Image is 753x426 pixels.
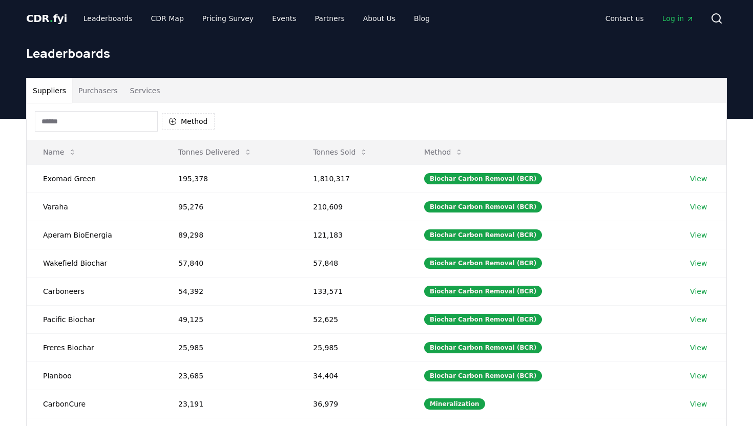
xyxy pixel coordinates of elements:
td: 25,985 [297,333,408,361]
nav: Main [75,9,438,28]
a: View [690,174,707,184]
a: View [690,314,707,325]
button: Purchasers [72,78,124,103]
td: 195,378 [162,164,297,193]
a: View [690,286,707,296]
td: 34,404 [297,361,408,390]
td: 36,979 [297,390,408,418]
button: Suppliers [27,78,72,103]
span: CDR fyi [26,12,67,25]
a: Events [264,9,304,28]
td: 121,183 [297,221,408,249]
td: Exomad Green [27,164,162,193]
td: 52,625 [297,305,408,333]
a: View [690,343,707,353]
div: Biochar Carbon Removal (BCR) [424,201,542,212]
td: 1,810,317 [297,164,408,193]
h1: Leaderboards [26,45,727,61]
td: 54,392 [162,277,297,305]
td: Wakefield Biochar [27,249,162,277]
span: Log in [662,13,694,24]
td: 23,191 [162,390,297,418]
td: 57,840 [162,249,297,277]
button: Tonnes Sold [305,142,376,162]
div: Biochar Carbon Removal (BCR) [424,229,542,241]
button: Services [124,78,166,103]
td: 133,571 [297,277,408,305]
td: CarbonCure [27,390,162,418]
td: Freres Biochar [27,333,162,361]
a: View [690,230,707,240]
a: Log in [654,9,702,28]
div: Biochar Carbon Removal (BCR) [424,342,542,353]
a: Pricing Survey [194,9,262,28]
div: Biochar Carbon Removal (BCR) [424,173,542,184]
a: About Us [355,9,404,28]
button: Tonnes Delivered [170,142,260,162]
a: View [690,258,707,268]
td: 95,276 [162,193,297,221]
td: 25,985 [162,333,297,361]
a: View [690,202,707,212]
div: Biochar Carbon Removal (BCR) [424,258,542,269]
td: Planboo [27,361,162,390]
td: Varaha [27,193,162,221]
a: CDR.fyi [26,11,67,26]
div: Biochar Carbon Removal (BCR) [424,314,542,325]
a: CDR Map [143,9,192,28]
div: Mineralization [424,398,485,410]
td: Carboneers [27,277,162,305]
button: Name [35,142,85,162]
button: Method [162,113,215,130]
td: 23,685 [162,361,297,390]
td: 49,125 [162,305,297,333]
span: . [50,12,53,25]
div: Biochar Carbon Removal (BCR) [424,370,542,381]
td: 57,848 [297,249,408,277]
td: 89,298 [162,221,297,249]
a: Partners [307,9,353,28]
a: Blog [406,9,438,28]
a: View [690,371,707,381]
nav: Main [597,9,702,28]
td: Pacific Biochar [27,305,162,333]
div: Biochar Carbon Removal (BCR) [424,286,542,297]
a: Leaderboards [75,9,141,28]
td: 210,609 [297,193,408,221]
td: Aperam BioEnergia [27,221,162,249]
button: Method [416,142,472,162]
a: Contact us [597,9,652,28]
a: View [690,399,707,409]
